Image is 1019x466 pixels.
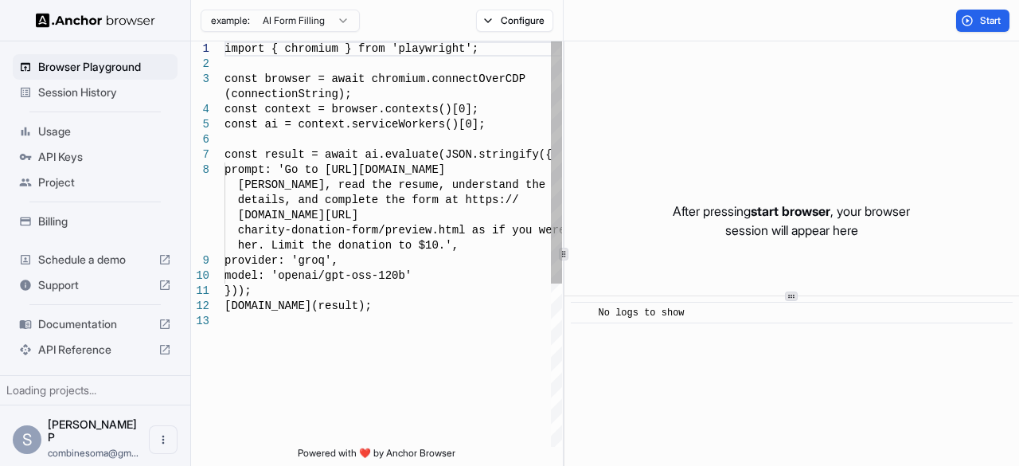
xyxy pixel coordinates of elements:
div: 10 [191,268,209,284]
span: Browser Playground [38,59,171,75]
div: 1 [191,41,209,57]
span: Schedule a demo [38,252,152,268]
div: API Keys [13,144,178,170]
span: provider: 'groq', [224,254,338,267]
p: After pressing , your browser session will appear here [673,202,910,240]
div: Billing [13,209,178,234]
span: Documentation [38,316,152,332]
span: Powered with ❤️ by Anchor Browser [298,447,455,466]
div: 8 [191,163,209,178]
div: 11 [191,284,209,299]
div: Support [13,272,178,298]
span: example: [211,14,250,27]
div: Schedule a demo [13,247,178,272]
span: model: 'openai/gpt-oss-120b' [224,269,412,282]
span: (connectionString); [224,88,352,100]
div: 7 [191,147,209,163]
div: Documentation [13,311,178,337]
span: No logs to show [599,307,685,319]
div: 13 [191,314,209,329]
span: const result = await ai.evaluate(JSON.stringify({ [224,148,552,161]
div: 12 [191,299,209,314]
span: [PERSON_NAME], read the resume, understand the [238,178,545,191]
span: [DOMAIN_NAME](result); [224,300,372,312]
div: API Reference [13,337,178,362]
div: 9 [191,253,209,268]
div: Session History [13,80,178,105]
span: const context = browser.contexts()[0]; [224,103,478,116]
span: Usage [38,123,171,139]
span: const browser = await chromium.connectOverCDP [224,72,525,85]
div: 4 [191,102,209,117]
span: })); [224,284,252,297]
span: Start [980,14,1002,27]
div: Browser Playground [13,54,178,80]
span: her. Limit the donation to $10.', [238,239,459,252]
span: combinesoma@gmail.com [48,447,139,459]
span: charity-donation-form/preview.html as if you were [238,224,566,237]
span: ​ [579,305,587,321]
div: 6 [191,132,209,147]
div: Loading projects... [6,382,184,398]
div: 2 [191,57,209,72]
span: [DOMAIN_NAME][URL] [238,209,358,221]
button: Open menu [149,425,178,454]
span: Session History [38,84,171,100]
span: Billing [38,213,171,229]
div: Project [13,170,178,195]
img: Anchor Logo [36,13,155,28]
span: Project [38,174,171,190]
span: const ai = context.serviceWorkers()[0]; [224,118,486,131]
div: 5 [191,117,209,132]
span: prompt: 'Go to [URL][DOMAIN_NAME] [224,163,445,176]
div: 3 [191,72,209,87]
span: start browser [751,203,830,219]
button: Configure [476,10,553,32]
span: Support [38,277,152,293]
span: Somasundaram P [48,417,137,444]
button: Start [956,10,1009,32]
div: Usage [13,119,178,144]
span: API Keys [38,149,171,165]
span: import { chromium } from 'playwright'; [224,42,478,55]
span: API Reference [38,342,152,358]
div: S [13,425,41,454]
span: details, and complete the form at https:// [238,194,519,206]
